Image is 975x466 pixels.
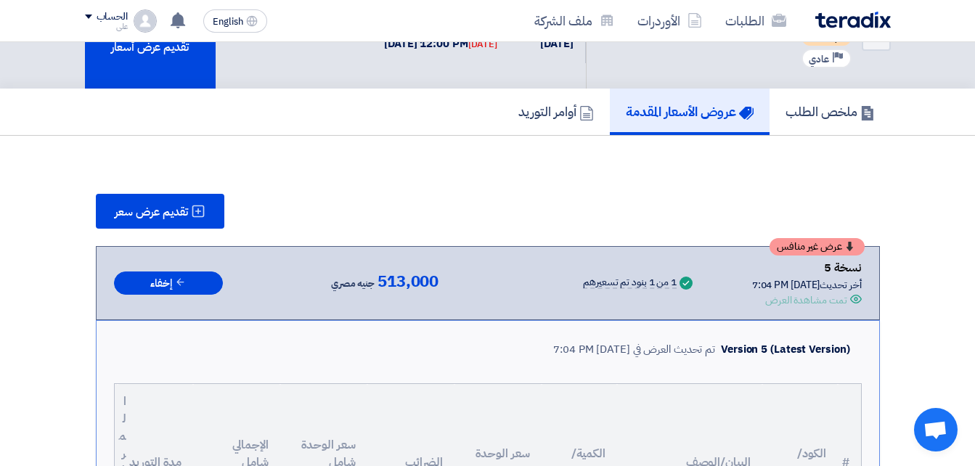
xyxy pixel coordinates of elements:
[521,36,573,52] div: [DATE]
[770,89,891,135] a: ملخص الطلب
[626,4,714,38] a: الأوردرات
[502,89,610,135] a: أوامر التوريد
[752,258,862,277] div: نسخة 5
[786,103,875,120] h5: ملخص الطلب
[752,277,862,293] div: أخر تحديث [DATE] 7:04 PM
[626,103,754,120] h5: عروض الأسعار المقدمة
[115,206,188,218] span: تقديم عرض سعر
[518,103,594,120] h5: أوامر التوريد
[765,293,847,308] div: تمت مشاهدة العرض
[134,9,157,33] img: profile_test.png
[714,4,798,38] a: الطلبات
[378,273,438,290] span: 513,000
[96,194,224,229] button: تقديم عرض سعر
[523,4,626,38] a: ملف الشركة
[553,341,715,358] div: تم تحديث العرض في [DATE] 7:04 PM
[809,52,829,66] span: عادي
[583,277,677,289] div: 1 من 1 بنود تم تسعيرهم
[721,341,849,358] div: Version 5 (Latest Version)
[97,11,128,23] div: الحساب
[203,9,267,33] button: English
[384,36,497,52] div: [DATE] 12:00 PM
[85,23,128,30] div: على
[213,17,243,27] span: English
[114,271,223,295] button: إخفاء
[331,275,375,293] span: جنيه مصري
[914,408,958,451] a: Open chat
[777,242,842,252] span: عرض غير منافس
[815,12,891,28] img: Teradix logo
[610,89,770,135] a: عروض الأسعار المقدمة
[468,37,497,52] div: [DATE]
